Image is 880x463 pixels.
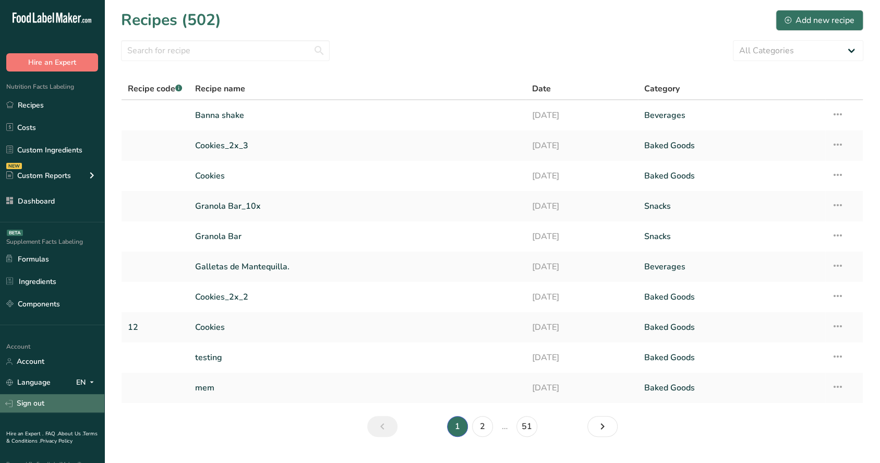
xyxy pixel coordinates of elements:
a: Cookies_2x_2 [195,286,520,308]
a: [DATE] [532,256,632,278]
a: Beverages [644,256,819,278]
div: BETA [7,230,23,236]
a: [DATE] [532,316,632,338]
a: Baked Goods [644,347,819,369]
a: Cookies [195,165,520,187]
a: Baked Goods [644,377,819,399]
a: Cookies [195,316,520,338]
a: [DATE] [532,195,632,217]
a: About Us . [58,430,83,437]
a: Terms & Conditions . [6,430,98,445]
a: [DATE] [532,104,632,126]
a: Privacy Policy [40,437,73,445]
a: [DATE] [532,225,632,247]
a: Snacks [644,225,819,247]
div: Add new recipe [785,14,854,27]
span: Category [644,82,680,95]
a: Galletas de Mantequilla. [195,256,520,278]
a: Baked Goods [644,316,819,338]
a: FAQ . [45,430,58,437]
a: Next page [587,416,618,437]
h1: Recipes (502) [121,8,221,32]
a: Page 2. [472,416,493,437]
div: EN [76,376,98,389]
span: Recipe name [195,82,245,95]
a: [DATE] [532,377,632,399]
a: 12 [128,316,183,338]
span: Date [532,82,551,95]
a: Banna shake [195,104,520,126]
a: [DATE] [532,286,632,308]
a: Page 51. [516,416,537,437]
a: Snacks [644,195,819,217]
button: Add new recipe [776,10,863,31]
a: Beverages [644,104,819,126]
a: Baked Goods [644,165,819,187]
a: Baked Goods [644,286,819,308]
a: Hire an Expert . [6,430,43,437]
a: Cookies_2x_3 [195,135,520,157]
div: Custom Reports [6,170,71,181]
button: Hire an Expert [6,53,98,72]
span: Recipe code [128,83,182,94]
a: mem [195,377,520,399]
div: NEW [6,163,22,169]
input: Search for recipe [121,40,330,61]
a: [DATE] [532,135,632,157]
a: [DATE] [532,347,632,369]
a: Granola Bar_10x [195,195,520,217]
a: [DATE] [532,165,632,187]
a: Language [6,373,51,391]
a: testing [195,347,520,369]
a: Previous page [367,416,397,437]
a: Granola Bar [195,225,520,247]
a: Baked Goods [644,135,819,157]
